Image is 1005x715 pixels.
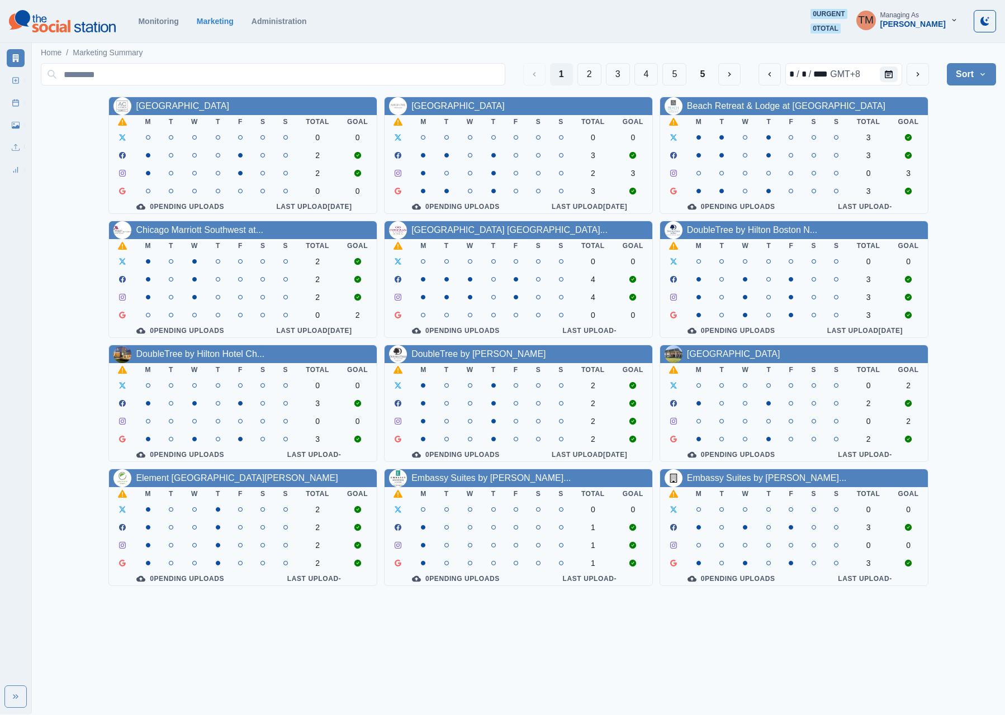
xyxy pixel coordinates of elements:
[665,97,682,115] img: 113776218655807
[411,115,435,128] th: M
[623,133,643,142] div: 0
[550,63,573,85] button: Page 1
[572,115,614,128] th: Total
[614,239,652,252] th: Goal
[306,187,329,196] div: 0
[118,450,243,459] div: 0 Pending Uploads
[848,363,889,376] th: Total
[549,239,572,252] th: S
[880,20,946,29] div: [PERSON_NAME]
[788,68,795,81] div: month
[665,345,682,363] img: 114486760293567
[669,326,794,335] div: 0 Pending Uploads
[338,115,377,128] th: Goal
[297,487,338,500] th: Total
[338,239,377,252] th: Goal
[505,487,527,500] th: F
[581,169,605,178] div: 2
[858,7,874,34] div: Tony Manalo
[536,450,643,459] div: Last Upload [DATE]
[581,381,605,390] div: 2
[687,363,711,376] th: M
[306,311,329,320] div: 0
[252,363,274,376] th: S
[880,11,919,19] div: Managing As
[710,363,733,376] th: T
[857,541,880,550] div: 0
[710,487,733,500] th: T
[857,399,880,408] div: 2
[338,487,377,500] th: Goal
[581,311,605,320] div: 0
[482,115,505,128] th: T
[857,275,880,284] div: 3
[811,326,918,335] div: Last Upload [DATE]
[197,17,234,26] a: Marketing
[733,115,757,128] th: W
[710,115,733,128] th: T
[527,115,550,128] th: S
[207,239,229,252] th: T
[306,417,329,426] div: 0
[338,363,377,376] th: Goal
[306,275,329,284] div: 2
[306,505,329,514] div: 2
[136,349,264,359] a: DoubleTree by Hilton Hotel Ch...
[733,363,757,376] th: W
[229,487,252,500] th: F
[229,363,252,376] th: F
[623,311,643,320] div: 0
[581,151,605,160] div: 3
[252,487,274,500] th: S
[229,239,252,252] th: F
[458,363,482,376] th: W
[182,363,207,376] th: W
[669,574,794,583] div: 0 Pending Uploads
[606,63,630,85] button: Page 3
[857,169,880,178] div: 0
[482,239,505,252] th: T
[825,239,848,252] th: S
[347,133,368,142] div: 0
[811,202,918,211] div: Last Upload -
[274,487,297,500] th: S
[572,363,614,376] th: Total
[136,363,160,376] th: M
[389,469,407,487] img: 125143633413
[614,487,652,500] th: Goal
[780,363,802,376] th: F
[623,169,643,178] div: 3
[802,239,825,252] th: S
[182,239,207,252] th: W
[614,363,652,376] th: Goal
[889,363,928,376] th: Goal
[252,115,274,128] th: S
[572,239,614,252] th: Total
[411,101,505,111] a: [GEOGRAPHIC_DATA]
[687,487,711,500] th: M
[572,487,614,500] th: Total
[73,47,143,59] a: Marketing Summary
[207,363,229,376] th: T
[136,101,229,111] a: [GEOGRAPHIC_DATA]
[306,293,329,302] div: 2
[394,202,518,211] div: 0 Pending Uploads
[857,151,880,160] div: 3
[306,169,329,178] div: 2
[306,435,329,444] div: 3
[113,221,131,239] img: 112948409016
[297,115,338,128] th: Total
[825,363,848,376] th: S
[527,363,550,376] th: S
[623,257,643,266] div: 0
[482,487,505,500] th: T
[482,363,505,376] th: T
[252,239,274,252] th: S
[757,239,780,252] th: T
[297,239,338,252] th: Total
[207,487,229,500] th: T
[581,257,605,266] div: 0
[160,115,182,128] th: T
[848,115,889,128] th: Total
[306,151,329,160] div: 2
